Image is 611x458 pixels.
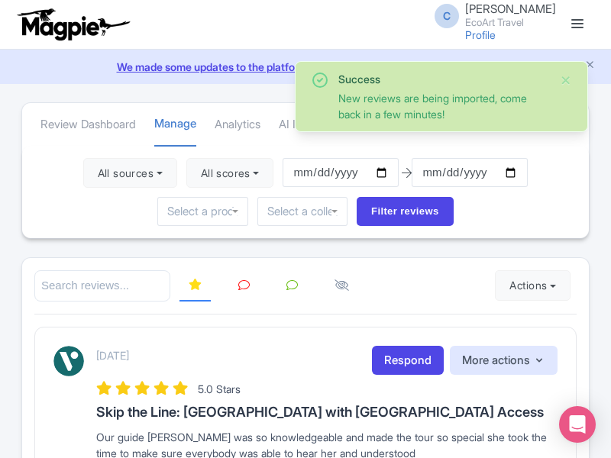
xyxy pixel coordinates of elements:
[167,205,238,218] input: Select a product
[186,158,274,189] button: All scores
[96,347,129,363] p: [DATE]
[215,104,260,146] a: Analytics
[338,71,548,87] div: Success
[14,8,132,41] img: logo-ab69f6fb50320c5b225c76a69d11143b.png
[584,57,596,75] button: Close announcement
[560,71,572,89] button: Close
[372,346,444,376] a: Respond
[435,4,459,28] span: C
[34,270,170,302] input: Search reviews...
[9,59,602,75] a: We made some updates to the platform. Read more about the new layout
[559,406,596,443] div: Open Intercom Messenger
[83,158,177,189] button: All sources
[53,346,84,376] img: Viator Logo
[198,382,241,395] span: 5.0 Stars
[154,103,196,147] a: Manage
[279,104,331,146] a: AI Insights
[40,104,136,146] a: Review Dashboard
[425,3,556,27] a: C [PERSON_NAME] EcoArt Travel
[338,90,548,122] div: New reviews are being imported, come back in a few minutes!
[495,270,571,301] button: Actions
[96,405,558,420] h3: Skip the Line: [GEOGRAPHIC_DATA] with [GEOGRAPHIC_DATA] Access
[465,2,556,16] span: [PERSON_NAME]
[465,28,496,41] a: Profile
[450,346,558,376] button: More actions
[267,205,338,218] input: Select a collection
[465,18,556,27] small: EcoArt Travel
[357,197,454,226] input: Filter reviews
